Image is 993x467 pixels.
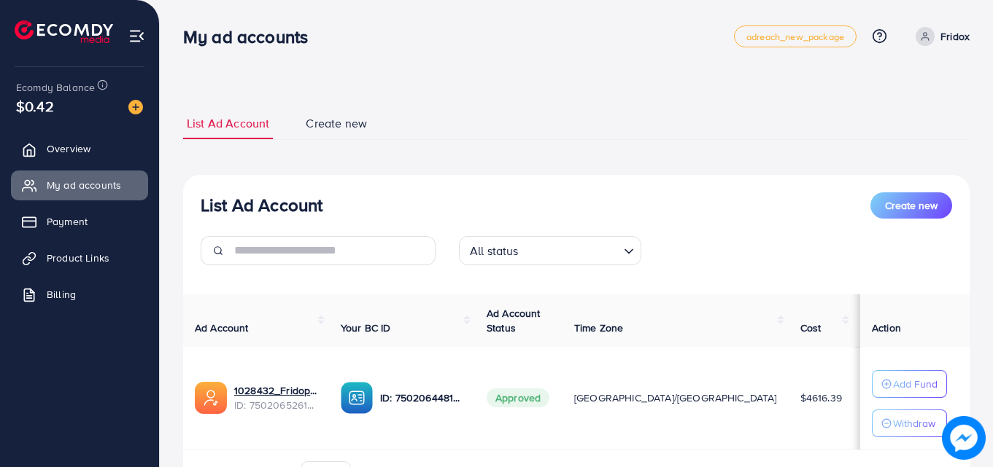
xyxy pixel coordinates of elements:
p: Fridox [940,28,970,45]
p: Add Fund [893,375,938,393]
img: image [128,100,143,114]
span: Billing [47,287,76,302]
span: My ad accounts [47,178,121,192]
img: logo [15,20,113,43]
span: Action [872,321,901,335]
span: Approved [487,388,549,407]
img: image [942,416,986,460]
span: List Ad Account [187,115,269,132]
h3: My ad accounts [183,26,320,47]
span: Create new [306,115,367,132]
span: Ad Account [195,321,249,335]
img: ic-ba-acc.ded83a64.svg [341,382,373,414]
input: Search for option [523,238,618,262]
span: adreach_new_package [746,32,844,42]
p: Withdraw [893,415,935,432]
a: Billing [11,280,148,309]
span: All status [467,240,522,262]
span: Ecomdy Balance [16,80,95,95]
span: Ad Account Status [487,306,541,335]
span: Payment [47,214,88,229]
span: ID: 7502065261961756689 [234,398,317,412]
span: $4616.39 [800,391,842,405]
a: adreach_new_package [734,25,857,47]
button: Withdraw [872,409,947,437]
span: $0.42 [16,95,54,117]
a: Payment [11,207,148,236]
a: My ad accounts [11,170,148,200]
span: Product Links [47,251,109,265]
p: ID: 7502064481338408978 [380,389,463,407]
h3: List Ad Account [201,195,322,216]
button: Create new [870,192,952,219]
span: [GEOGRAPHIC_DATA]/[GEOGRAPHIC_DATA] [574,391,777,405]
div: Search for option [459,236,641,265]
span: Your BC ID [341,321,391,335]
img: menu [128,28,145,44]
img: ic-ads-acc.e4c84228.svg [195,382,227,414]
span: Time Zone [574,321,623,335]
span: Cost [800,321,822,335]
span: Overview [47,141,90,156]
span: Create new [885,198,938,213]
a: Fridox [910,27,970,46]
a: 1028432_Fridopk_1746710685981 [234,383,317,398]
button: Add Fund [872,370,947,398]
div: <span class='underline'>1028432_Fridopk_1746710685981</span></br>7502065261961756689 [234,383,317,413]
a: Overview [11,134,148,163]
a: Product Links [11,243,148,272]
